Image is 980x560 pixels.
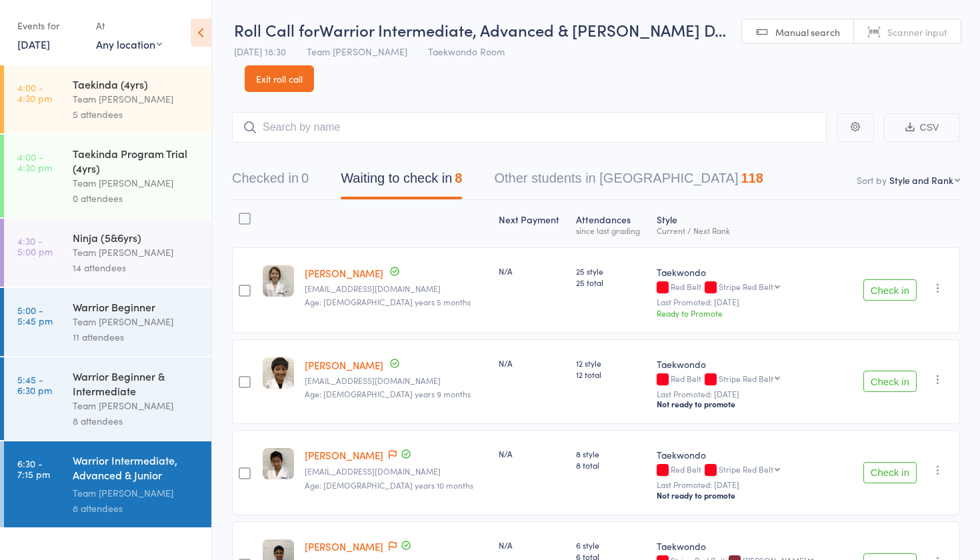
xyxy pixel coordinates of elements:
div: Taekinda (4yrs) [73,77,200,91]
small: messagestomitchell@gmail.com [305,284,488,293]
div: Red Belt [657,374,844,385]
a: [PERSON_NAME] [305,448,383,462]
div: N/A [499,265,565,277]
div: 14 attendees [73,260,200,275]
div: 118 [741,171,763,185]
a: 4:00 -4:30 pmTaekinda Program Trial (4yrs)Team [PERSON_NAME]0 attendees [4,135,211,217]
button: Waiting to check in8 [341,164,462,199]
div: Stripe Red Belt [719,374,773,383]
div: Warrior Beginner [73,299,200,314]
div: Not ready to promote [657,490,844,501]
div: Team [PERSON_NAME] [73,314,200,329]
div: Taekwondo [657,539,844,553]
div: Taekwondo [657,265,844,279]
input: Search by name [232,112,827,143]
span: Age: [DEMOGRAPHIC_DATA] years 5 months [305,296,471,307]
small: jmseah@gmail.com [305,467,488,476]
div: Taekwondo [657,448,844,461]
button: Check in [863,279,917,301]
small: Last Promoted: [DATE] [657,389,844,399]
span: 6 style [576,539,646,551]
span: 12 style [576,357,646,369]
img: image1693012432.png [263,265,294,297]
div: Warrior Intermediate, Advanced & Junior [PERSON_NAME] [73,453,200,485]
div: 8 [455,171,462,185]
div: Events for [17,15,83,37]
div: Current / Next Rank [657,226,844,235]
span: Taekwondo Room [428,45,505,58]
div: Next Payment [493,206,571,241]
div: 0 attendees [73,191,200,206]
div: Red Belt [657,282,844,293]
time: 4:00 - 4:30 pm [17,82,52,103]
label: Sort by [857,173,887,187]
img: image1680304510.png [263,357,294,389]
a: [PERSON_NAME] [305,539,383,553]
div: Ready to Promote [657,307,844,319]
div: 8 attendees [73,501,200,516]
time: 4:00 - 4:30 pm [17,151,52,173]
span: [DATE] 18:30 [234,45,286,58]
div: Any location [96,37,162,51]
span: Age: [DEMOGRAPHIC_DATA] years 10 months [305,479,473,491]
div: Atten­dances [571,206,651,241]
div: 11 attendees [73,329,200,345]
a: 5:45 -6:30 pmWarrior Beginner & IntermediateTeam [PERSON_NAME]8 attendees [4,357,211,440]
span: Scanner input [887,25,947,39]
button: CSV [884,113,960,142]
div: Taekinda Program Trial (4yrs) [73,146,200,175]
div: Style [651,206,849,241]
div: At [96,15,162,37]
div: N/A [499,357,565,369]
div: Not ready to promote [657,399,844,409]
span: 25 style [576,265,646,277]
div: Style and Rank [889,173,953,187]
a: 5:00 -5:45 pmWarrior BeginnerTeam [PERSON_NAME]11 attendees [4,288,211,356]
a: [PERSON_NAME] [305,266,383,280]
div: Taekwondo [657,357,844,371]
small: Last Promoted: [DATE] [657,297,844,307]
div: Warrior Beginner & Intermediate [73,369,200,398]
time: 6:30 - 7:15 pm [17,458,50,479]
button: Checked in0 [232,164,309,199]
time: 5:00 - 5:45 pm [17,305,53,326]
div: Team [PERSON_NAME] [73,485,200,501]
a: Exit roll call [245,65,314,92]
div: Team [PERSON_NAME] [73,175,200,191]
small: Last Promoted: [DATE] [657,480,844,489]
div: Ninja (5&6yrs) [73,230,200,245]
div: N/A [499,448,565,459]
button: Other students in [GEOGRAPHIC_DATA]118 [494,164,763,199]
span: Warrior Intermediate, Advanced & [PERSON_NAME] D… [319,19,726,41]
div: Stripe Red Belt [719,465,773,473]
div: Stripe Red Belt [719,282,773,291]
div: Red Belt [657,465,844,476]
span: 8 style [576,448,646,459]
span: Team [PERSON_NAME] [307,45,407,58]
div: Team [PERSON_NAME] [73,91,200,107]
a: 4:30 -5:00 pmNinja (5&6yrs)Team [PERSON_NAME]14 attendees [4,219,211,287]
div: 0 [301,171,309,185]
div: 5 attendees [73,107,200,122]
a: 4:00 -4:30 pmTaekinda (4yrs)Team [PERSON_NAME]5 attendees [4,65,211,133]
img: image1689377637.png [263,448,294,479]
div: 8 attendees [73,413,200,429]
a: [PERSON_NAME] [305,358,383,372]
span: Age: [DEMOGRAPHIC_DATA] years 9 months [305,388,471,399]
time: 5:45 - 6:30 pm [17,374,52,395]
span: 12 total [576,369,646,380]
div: N/A [499,539,565,551]
button: Check in [863,371,917,392]
span: 8 total [576,459,646,471]
time: 4:30 - 5:00 pm [17,235,53,257]
a: 6:30 -7:15 pmWarrior Intermediate, Advanced & Junior [PERSON_NAME]Team [PERSON_NAME]8 attendees [4,441,211,527]
span: Manual search [775,25,840,39]
span: Roll Call for [234,19,319,41]
button: Check in [863,462,917,483]
div: Team [PERSON_NAME] [73,245,200,260]
span: 25 total [576,277,646,288]
div: Team [PERSON_NAME] [73,398,200,413]
div: since last grading [576,226,646,235]
a: [DATE] [17,37,50,51]
small: Emerson131@gmail.com [305,376,488,385]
